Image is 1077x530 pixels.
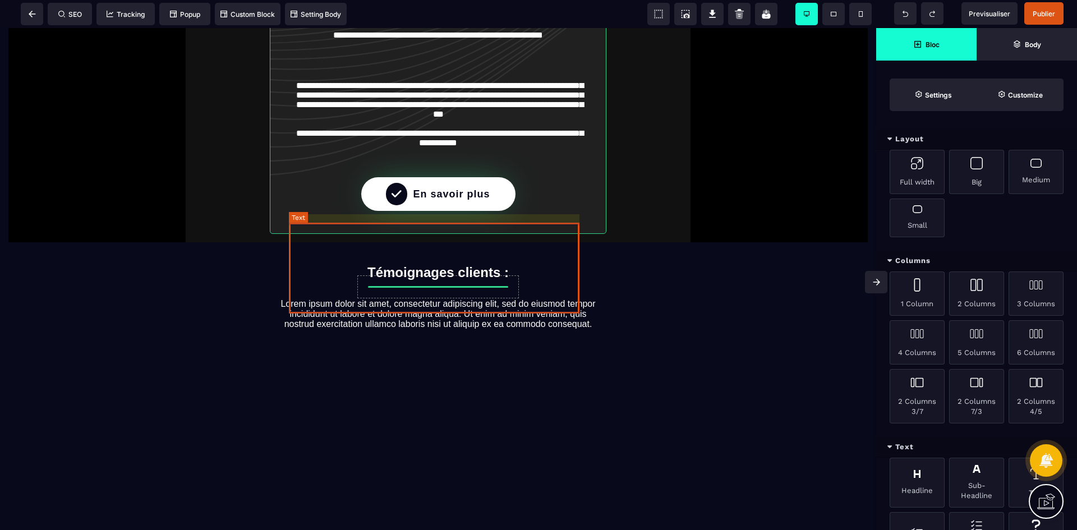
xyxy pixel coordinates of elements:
[890,271,945,316] div: 1 Column
[949,458,1004,508] div: Sub-Headline
[291,10,341,19] span: Setting Body
[220,10,275,19] span: Custom Block
[949,369,1004,423] div: 2 Columns 7/3
[890,458,945,508] div: Headline
[1009,369,1064,423] div: 2 Columns 4/5
[1033,10,1055,18] span: Publier
[949,320,1004,365] div: 5 Columns
[890,199,945,237] div: Small
[367,237,509,252] b: Témoignages clients :
[674,3,697,25] span: Screenshot
[876,437,1077,458] div: Text
[890,369,945,423] div: 2 Columns 3/7
[890,150,945,194] div: Full width
[107,10,145,19] span: Tracking
[1008,91,1043,99] strong: Customize
[949,150,1004,194] div: Big
[890,320,945,365] div: 4 Columns
[361,149,516,183] button: En savoir plus
[926,40,940,49] strong: Bloc
[969,10,1010,18] span: Previsualiser
[977,28,1077,61] span: Open Layer Manager
[647,3,670,25] span: View components
[876,28,977,61] span: Open Blocks
[876,129,1077,150] div: Layout
[890,79,977,111] span: Settings
[278,268,598,304] text: Lorem ipsum dolor sit amet, consectetur adipiscing elit, sed do eiusmod tempor incididunt ut labo...
[876,251,1077,271] div: Columns
[977,79,1064,111] span: Open Style Manager
[170,10,200,19] span: Popup
[1009,150,1064,194] div: Medium
[961,2,1018,25] span: Preview
[1009,320,1064,365] div: 6 Columns
[1025,40,1041,49] strong: Body
[1009,271,1064,316] div: 3 Columns
[949,271,1004,316] div: 2 Columns
[1009,458,1064,508] div: Text
[58,10,82,19] span: SEO
[925,91,952,99] strong: Settings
